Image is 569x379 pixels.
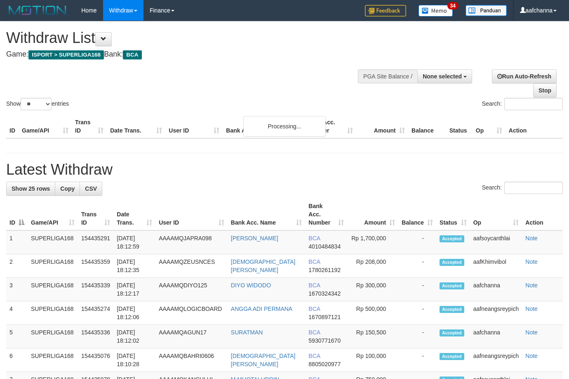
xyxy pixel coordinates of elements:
td: 154435291 [78,230,113,254]
select: Showentries [21,98,52,110]
span: 34 [447,2,458,9]
span: Accepted [440,329,464,336]
td: aafneangsreypich [470,348,522,372]
td: Rp 150,500 [347,325,398,348]
td: SUPERLIGA168 [28,348,78,372]
td: AAAAMQBAHRI0606 [155,348,228,372]
a: Note [525,306,538,312]
td: [DATE] 18:12:02 [113,325,155,348]
td: aafchanna [470,278,522,301]
span: Accepted [440,353,464,360]
span: Copy 8805020977 to clipboard [308,361,341,367]
th: User ID [165,115,223,138]
td: aafKhimvibol [470,254,522,278]
input: Search: [504,182,563,194]
td: [DATE] 18:12:59 [113,230,155,254]
th: Trans ID [72,115,107,138]
span: Copy 5930771670 to clipboard [308,337,341,344]
img: Feedback.jpg [365,5,406,17]
td: [DATE] 18:10:28 [113,348,155,372]
th: Action [506,115,563,138]
span: CSV [85,185,97,192]
th: Amount: activate to sort column ascending [347,199,398,230]
span: ISPORT > SUPERLIGA168 [28,50,104,59]
td: 154435336 [78,325,113,348]
th: Status [446,115,473,138]
td: AAAAMQJAPRA098 [155,230,228,254]
label: Search: [482,98,563,110]
span: Show 25 rows [12,185,50,192]
a: Note [525,353,538,359]
td: - [398,278,436,301]
a: Copy [55,182,80,196]
span: Copy [60,185,75,192]
div: Processing... [243,116,326,137]
a: Show 25 rows [6,182,55,196]
th: Date Trans.: activate to sort column ascending [113,199,155,230]
td: 2 [6,254,28,278]
td: SUPERLIGA168 [28,230,78,254]
a: SURATMAN [231,329,263,336]
td: [DATE] 18:12:35 [113,254,155,278]
td: AAAAMQZEUSNCES [155,254,228,278]
span: Accepted [440,259,464,266]
td: SUPERLIGA168 [28,301,78,325]
td: SUPERLIGA168 [28,325,78,348]
span: Copy 1670324342 to clipboard [308,290,341,297]
td: Rp 1,700,000 [347,230,398,254]
a: [DEMOGRAPHIC_DATA][PERSON_NAME] [231,258,296,273]
span: None selected [423,73,462,80]
td: 6 [6,348,28,372]
img: MOTION_logo.png [6,4,69,17]
span: BCA [123,50,141,59]
span: BCA [308,306,320,312]
th: Trans ID: activate to sort column ascending [78,199,113,230]
span: Copy 4010484834 to clipboard [308,243,341,250]
span: BCA [308,235,320,242]
td: SUPERLIGA168 [28,254,78,278]
th: Bank Acc. Number [304,115,356,138]
label: Show entries [6,98,69,110]
a: Run Auto-Refresh [492,69,557,83]
th: Game/API [19,115,72,138]
td: SUPERLIGA168 [28,278,78,301]
td: 154435339 [78,278,113,301]
span: Accepted [440,282,464,289]
td: [DATE] 18:12:06 [113,301,155,325]
td: 4 [6,301,28,325]
td: Rp 208,000 [347,254,398,278]
th: Game/API: activate to sort column ascending [28,199,78,230]
th: Amount [356,115,408,138]
td: AAAAMQLOGICBOARD [155,301,228,325]
h1: Withdraw List [6,30,371,46]
td: - [398,325,436,348]
td: Rp 500,000 [347,301,398,325]
img: Button%20Memo.svg [419,5,453,17]
th: ID [6,115,19,138]
td: AAAAMQAGUN17 [155,325,228,348]
th: Action [522,199,563,230]
h4: Game: Bank: [6,50,371,59]
th: Bank Acc. Name: activate to sort column ascending [228,199,306,230]
td: 154435359 [78,254,113,278]
a: Note [525,235,538,242]
span: Accepted [440,235,464,242]
span: BCA [308,329,320,336]
a: DIYO WIDODO [231,282,271,289]
td: [DATE] 18:12:17 [113,278,155,301]
td: 1 [6,230,28,254]
span: BCA [308,258,320,265]
a: [PERSON_NAME] [231,235,278,242]
td: - [398,230,436,254]
span: BCA [308,282,320,289]
td: Rp 300,000 [347,278,398,301]
th: Op [473,115,506,138]
th: Balance [408,115,446,138]
a: Stop [533,83,557,97]
td: 5 [6,325,28,348]
td: 154435076 [78,348,113,372]
th: Date Trans. [107,115,165,138]
a: Note [525,282,538,289]
a: Note [525,329,538,336]
td: 3 [6,278,28,301]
